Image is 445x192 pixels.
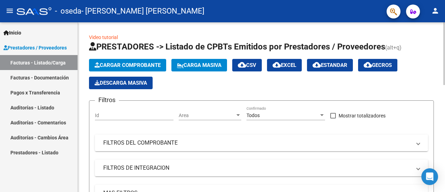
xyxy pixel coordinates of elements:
h3: Filtros [95,95,119,105]
mat-icon: cloud_download [313,61,321,69]
button: EXCEL [267,59,302,71]
a: Video tutorial [89,34,118,40]
span: Cargar Comprobante [95,62,161,68]
button: Descarga Masiva [89,77,153,89]
mat-icon: cloud_download [273,61,281,69]
span: Mostrar totalizadores [339,112,386,120]
mat-expansion-panel-header: FILTROS DE INTEGRACION [95,160,428,176]
button: Cargar Comprobante [89,59,166,71]
button: Gecros [358,59,397,71]
span: Inicio [3,29,21,37]
span: Estandar [313,62,347,68]
button: Estandar [307,59,353,71]
mat-icon: person [431,7,439,15]
span: EXCEL [273,62,296,68]
app-download-masive: Descarga masiva de comprobantes (adjuntos) [89,77,153,89]
mat-panel-title: FILTROS DE INTEGRACION [103,164,411,172]
button: Carga Masiva [171,59,227,71]
span: Area [179,113,235,118]
mat-icon: cloud_download [364,61,372,69]
span: (alt+q) [385,44,402,51]
span: Todos [246,113,260,118]
span: Carga Masiva [177,62,221,68]
mat-icon: cloud_download [238,61,246,69]
button: CSV [232,59,262,71]
span: CSV [238,62,256,68]
mat-expansion-panel-header: FILTROS DEL COMPROBANTE [95,135,428,151]
span: - oseda [55,3,81,19]
span: PRESTADORES -> Listado de CPBTs Emitidos por Prestadores / Proveedores [89,42,385,52]
mat-panel-title: FILTROS DEL COMPROBANTE [103,139,411,147]
span: Prestadores / Proveedores [3,44,67,52]
span: - [PERSON_NAME] [PERSON_NAME] [81,3,204,19]
span: Descarga Masiva [95,80,147,86]
div: Open Intercom Messenger [421,168,438,185]
span: Gecros [364,62,392,68]
mat-icon: menu [6,7,14,15]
